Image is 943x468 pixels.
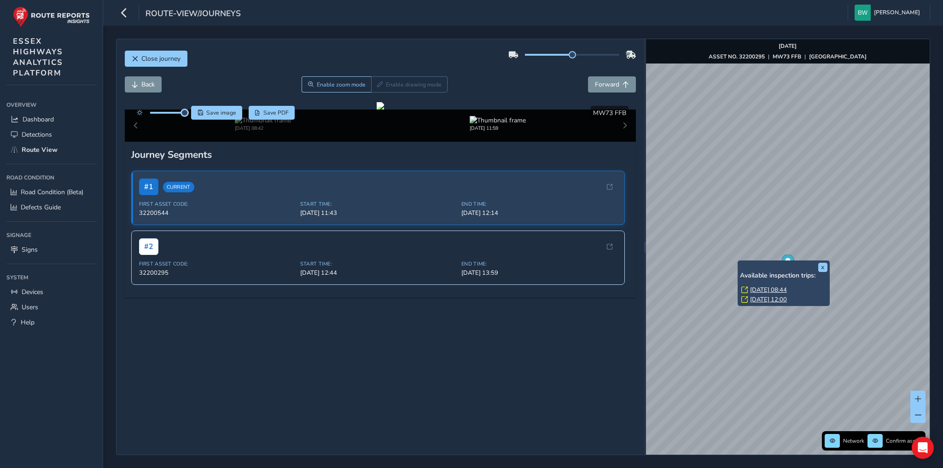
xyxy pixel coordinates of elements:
[22,130,52,139] span: Detections
[235,116,291,125] img: Thumbnail frame
[912,437,934,459] div: Open Intercom Messenger
[141,80,155,89] span: Back
[6,112,96,127] a: Dashboard
[139,269,295,277] span: 32200295
[886,437,923,445] span: Confirm assets
[235,125,291,132] div: [DATE] 08:42
[139,179,158,195] span: # 1
[317,81,366,88] span: Enable zoom mode
[141,54,180,63] span: Close journey
[6,300,96,315] a: Users
[300,260,456,267] span: Start Time:
[263,109,289,116] span: Save PDF
[191,106,242,120] button: Save
[300,201,456,208] span: Start Time:
[461,269,617,277] span: [DATE] 13:59
[163,182,194,192] span: Current
[843,437,864,445] span: Network
[21,203,61,212] span: Defects Guide
[13,6,90,27] img: rr logo
[470,125,526,132] div: [DATE] 11:59
[125,51,187,67] button: Close journey
[139,209,295,217] span: 32200544
[6,242,96,257] a: Signs
[6,171,96,185] div: Road Condition
[593,109,626,117] span: MW73 FFB
[146,8,241,21] span: route-view/journeys
[6,127,96,142] a: Detections
[125,76,162,92] button: Back
[6,200,96,215] a: Defects Guide
[6,271,96,284] div: System
[300,269,456,277] span: [DATE] 12:44
[302,76,371,92] button: Zoom
[139,238,158,255] span: # 2
[21,318,35,327] span: Help
[740,272,827,280] h6: Available inspection trips:
[139,260,295,267] span: First Asset Code:
[855,5,871,21] img: diamond-layout
[588,76,636,92] button: Forward
[6,315,96,330] a: Help
[22,288,43,296] span: Devices
[874,5,920,21] span: [PERSON_NAME]
[781,254,794,273] div: Map marker
[461,201,617,208] span: End Time:
[6,284,96,300] a: Devices
[709,53,867,60] div: | |
[809,53,867,60] strong: [GEOGRAPHIC_DATA]
[6,142,96,157] a: Route View
[23,115,54,124] span: Dashboard
[139,201,295,208] span: First Asset Code:
[773,53,801,60] strong: MW73 FFB
[131,148,630,161] div: Journey Segments
[6,98,96,112] div: Overview
[22,245,38,254] span: Signs
[6,185,96,200] a: Road Condition (Beta)
[461,209,617,217] span: [DATE] 12:14
[595,80,619,89] span: Forward
[300,209,456,217] span: [DATE] 11:43
[21,188,83,196] span: Road Condition (Beta)
[818,263,827,272] button: x
[13,36,63,78] span: ESSEX HIGHWAYS ANALYTICS PLATFORM
[779,42,797,50] strong: [DATE]
[206,109,236,116] span: Save image
[470,116,526,125] img: Thumbnail frame
[709,53,765,60] strong: ASSET NO. 32200295
[855,5,923,21] button: [PERSON_NAME]
[6,228,96,242] div: Signage
[249,106,295,120] button: PDF
[22,303,38,312] span: Users
[461,260,617,267] span: End Time:
[750,286,787,294] a: [DATE] 08:44
[750,295,787,304] a: [DATE] 12:00
[22,145,58,154] span: Route View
